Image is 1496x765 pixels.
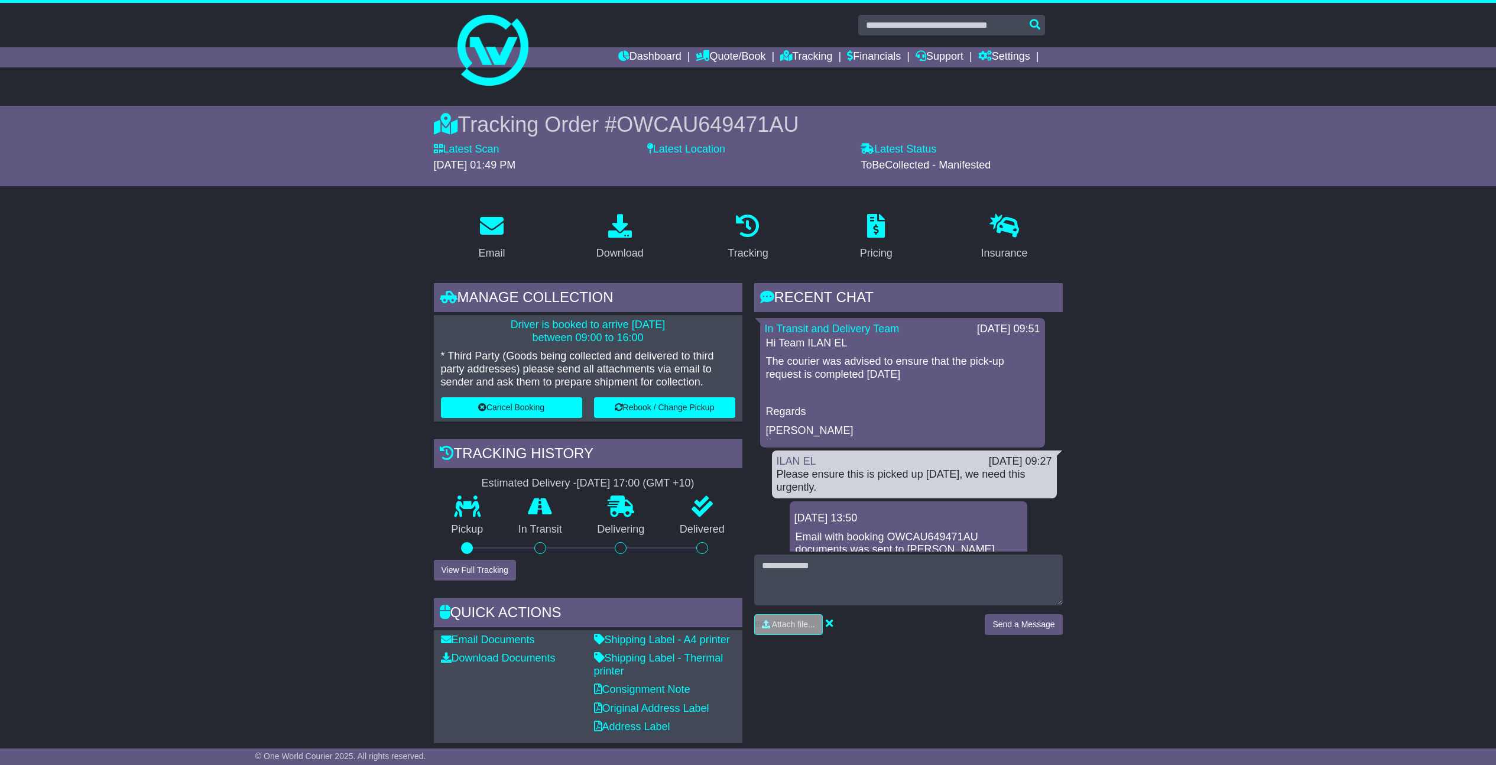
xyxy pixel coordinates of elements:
[594,702,709,714] a: Original Address Label
[766,337,1039,350] p: Hi Team ILAN EL
[470,210,512,265] a: Email
[766,424,1039,437] p: [PERSON_NAME]
[255,751,426,761] span: © One World Courier 2025. All rights reserved.
[434,143,499,156] label: Latest Scan
[860,245,893,261] div: Pricing
[577,477,695,490] div: [DATE] 17:00 (GMT +10)
[977,323,1040,336] div: [DATE] 09:51
[594,721,670,732] a: Address Label
[434,523,501,536] p: Pickup
[662,523,742,536] p: Delivered
[978,47,1030,67] a: Settings
[861,159,991,171] span: ToBeCollected - Manifested
[647,143,725,156] label: Latest Location
[501,523,580,536] p: In Transit
[981,245,1028,261] div: Insurance
[728,245,768,261] div: Tracking
[754,283,1063,315] div: RECENT CHAT
[720,210,775,265] a: Tracking
[594,634,730,646] a: Shipping Label - A4 printer
[777,455,816,467] a: ILAN EL
[580,523,663,536] p: Delivering
[594,683,690,695] a: Consignment Note
[696,47,765,67] a: Quote/Book
[594,397,735,418] button: Rebook / Change Pickup
[973,210,1036,265] a: Insurance
[441,634,535,646] a: Email Documents
[916,47,963,67] a: Support
[847,47,901,67] a: Financials
[766,406,1039,419] p: Regards
[596,245,644,261] div: Download
[441,350,735,388] p: * Third Party (Goods being collected and delivered to third party addresses) please send all atta...
[765,323,900,335] a: In Transit and Delivery Team
[777,468,1052,494] div: Please ensure this is picked up [DATE], we need this urgently.
[441,397,582,418] button: Cancel Booking
[794,512,1023,525] div: [DATE] 13:50
[780,47,832,67] a: Tracking
[796,531,1021,569] p: Email with booking OWCAU649471AU documents was sent to [PERSON_NAME][EMAIL_ADDRESS][DOMAIN_NAME].
[589,210,651,265] a: Download
[766,355,1039,381] p: The courier was advised to ensure that the pick-up request is completed [DATE]
[434,598,742,630] div: Quick Actions
[616,112,799,137] span: OWCAU649471AU
[594,652,723,677] a: Shipping Label - Thermal printer
[434,283,742,315] div: Manage collection
[478,245,505,261] div: Email
[434,560,516,581] button: View Full Tracking
[852,210,900,265] a: Pricing
[441,652,556,664] a: Download Documents
[989,455,1052,468] div: [DATE] 09:27
[434,159,516,171] span: [DATE] 01:49 PM
[434,112,1063,137] div: Tracking Order #
[618,47,682,67] a: Dashboard
[441,319,735,344] p: Driver is booked to arrive [DATE] between 09:00 to 16:00
[434,439,742,471] div: Tracking history
[861,143,936,156] label: Latest Status
[434,477,742,490] div: Estimated Delivery -
[985,614,1062,635] button: Send a Message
